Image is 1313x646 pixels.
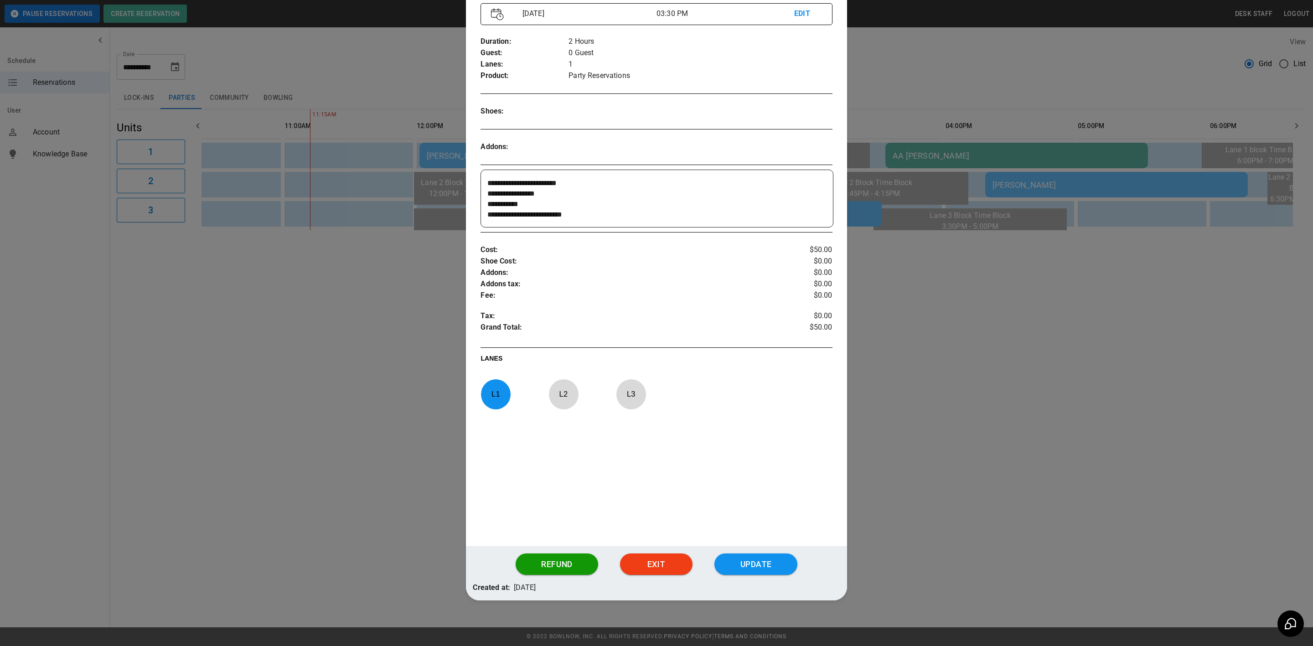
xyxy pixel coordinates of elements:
[481,141,569,153] p: Addons :
[481,290,774,301] p: Fee :
[481,59,569,70] p: Lanes :
[620,553,693,575] button: Exit
[548,383,579,405] p: L 2
[481,267,774,279] p: Addons :
[656,8,794,19] p: 03:30 PM
[569,47,832,59] p: 0 Guest
[569,70,832,82] p: Party Reservations
[794,8,822,20] p: EDIT
[774,322,832,336] p: $50.00
[774,279,832,290] p: $0.00
[774,256,832,267] p: $0.00
[481,322,774,336] p: Grand Total :
[774,310,832,322] p: $0.00
[569,36,832,47] p: 2 Hours
[514,582,536,594] p: [DATE]
[473,582,510,594] p: Created at:
[481,383,511,405] p: L 1
[774,244,832,256] p: $50.00
[481,244,774,256] p: Cost :
[481,354,832,367] p: LANES
[714,553,797,575] button: Update
[774,290,832,301] p: $0.00
[481,70,569,82] p: Product :
[481,256,774,267] p: Shoe Cost :
[516,553,598,575] button: Refund
[481,310,774,322] p: Tax :
[519,8,656,19] p: [DATE]
[481,47,569,59] p: Guest :
[481,36,569,47] p: Duration :
[481,106,569,117] p: Shoes :
[491,8,504,21] img: Vector
[569,59,832,70] p: 1
[481,279,774,290] p: Addons tax :
[616,383,646,405] p: L 3
[774,267,832,279] p: $0.00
